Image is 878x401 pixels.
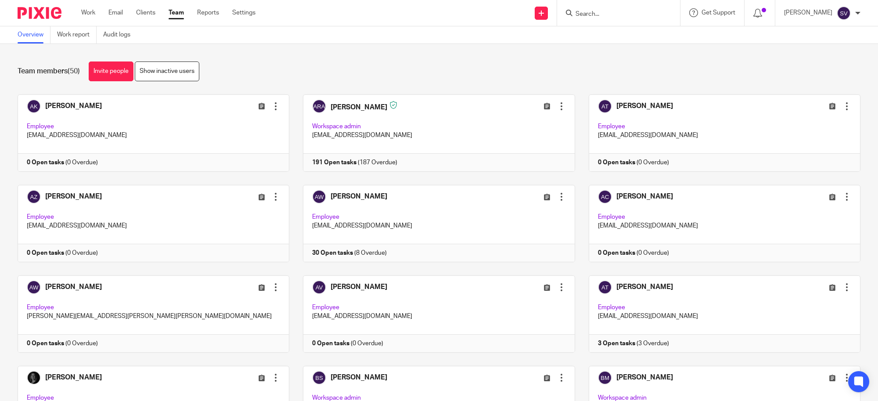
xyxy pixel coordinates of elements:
[57,26,97,43] a: Work report
[18,67,80,76] h1: Team members
[81,8,95,17] a: Work
[702,10,735,16] span: Get Support
[232,8,255,17] a: Settings
[197,8,219,17] a: Reports
[103,26,137,43] a: Audit logs
[18,7,61,19] img: Pixie
[575,11,654,18] input: Search
[18,26,50,43] a: Overview
[169,8,184,17] a: Team
[136,8,155,17] a: Clients
[68,68,80,75] span: (50)
[89,61,133,81] a: Invite people
[784,8,832,17] p: [PERSON_NAME]
[837,6,851,20] img: svg%3E
[108,8,123,17] a: Email
[135,61,199,81] a: Show inactive users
